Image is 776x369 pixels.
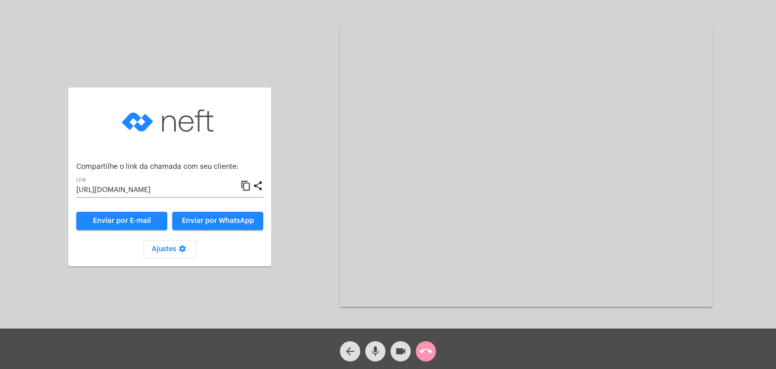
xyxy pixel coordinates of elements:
mat-icon: arrow_back [344,345,356,357]
span: Enviar por WhatsApp [182,217,254,224]
mat-icon: settings [176,245,188,257]
button: Enviar por WhatsApp [172,212,263,230]
mat-icon: call_end [420,345,432,357]
a: Enviar por E-mail [76,212,167,230]
p: Compartilhe o link da chamada com seu cliente: [76,163,263,171]
mat-icon: content_copy [240,180,251,192]
mat-icon: mic [369,345,381,357]
span: Ajustes [152,246,188,253]
img: logo-neft-novo-2.png [119,96,220,146]
span: Enviar por E-mail [93,217,151,224]
mat-icon: videocam [395,345,407,357]
button: Ajustes [143,240,197,258]
mat-icon: share [253,180,263,192]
